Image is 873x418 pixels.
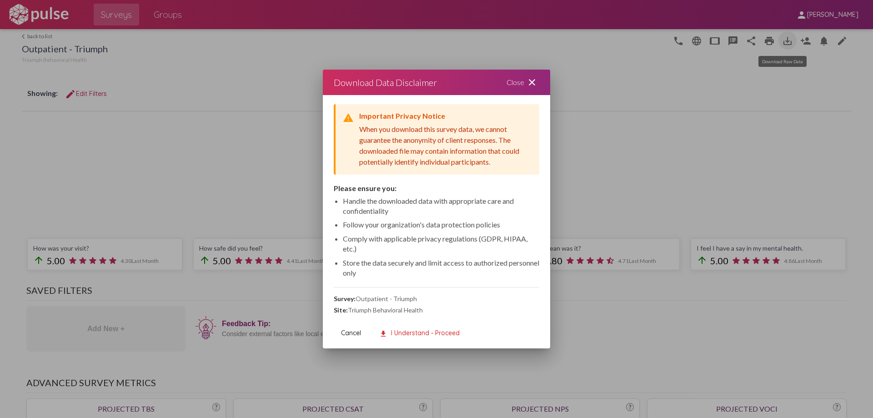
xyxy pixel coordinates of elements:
[334,325,368,341] button: Cancel
[334,295,539,302] div: Outpatient - Triumph
[334,295,356,302] strong: Survey:
[527,77,537,88] mat-icon: close
[359,124,532,167] div: When you download this survey data, we cannot guarantee the anonymity of client responses. The do...
[334,75,437,90] div: Download Data Disclaimer
[334,306,539,314] div: Triumph Behavioral Health
[343,112,354,123] mat-icon: warning
[343,220,539,230] li: Follow your organization's data protection policies
[341,329,361,337] span: Cancel
[343,196,539,217] li: Handle the downloaded data with appropriate care and confidentiality
[334,306,348,314] strong: Site:
[372,325,467,341] button: I Understand - Proceed
[343,234,539,254] li: Comply with applicable privacy regulations (GDPR, HIPAA, etc.)
[359,111,532,120] div: Important Privacy Notice
[343,258,539,278] li: Store the data securely and limit access to authorized personnel only
[379,330,387,338] mat-icon: download
[496,70,550,95] div: Close
[379,329,460,337] span: I Understand - Proceed
[334,184,539,192] div: Please ensure you:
